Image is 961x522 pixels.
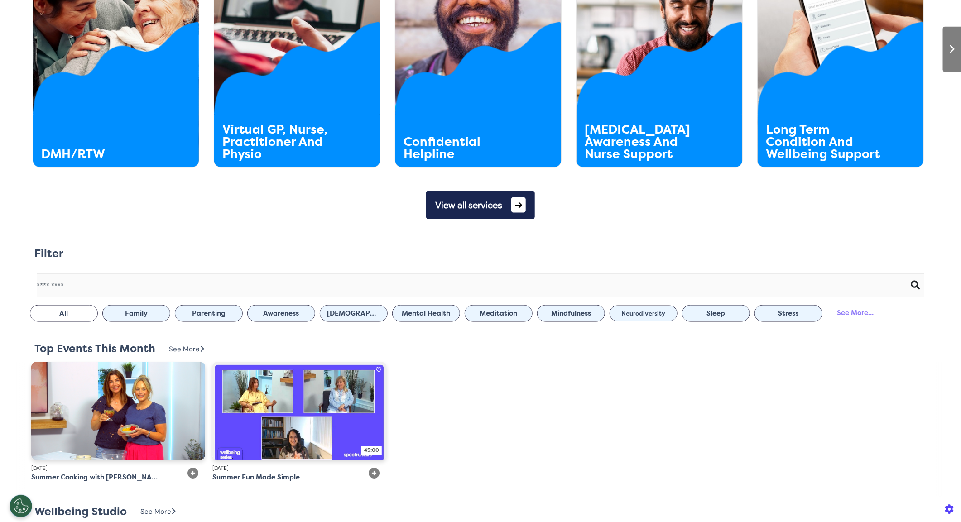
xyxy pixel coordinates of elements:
div: Summer Fun Made Simple [212,473,300,483]
img: Summer+Fun+Made+Simple.JPG [212,362,386,460]
div: See More... [827,304,884,321]
button: Neurodiversity [610,306,678,321]
div: See More [140,507,175,517]
button: Sleep [682,305,750,322]
div: Virtual GP, Nurse, Practitioner And Physio [222,124,338,160]
div: [DATE] [31,465,162,473]
div: Confidential Helpline [404,136,519,160]
button: [DEMOGRAPHIC_DATA] Health [320,305,388,322]
div: [MEDICAL_DATA] Awareness And Nurse Support [585,124,701,160]
h2: Filter [34,247,63,260]
button: Mental Health [392,305,460,322]
button: Open Preferences [10,495,32,517]
button: Family [102,305,170,322]
button: Mindfulness [537,305,605,322]
div: See More [169,344,204,354]
button: Awareness [247,305,315,322]
button: View all services [426,191,535,219]
div: Summer Cooking with [PERSON_NAME]: Fresh Flavours and Feel-Good Food [31,473,162,483]
button: Stress [754,305,822,322]
div: DMH/RTW [41,148,157,160]
img: clare+and+ais.png [31,362,205,460]
h2: Top Events This Month [34,342,155,355]
button: All [30,305,98,322]
button: Parenting [175,305,243,322]
div: 45:00 [361,446,382,456]
button: Meditation [465,305,533,322]
div: [DATE] [212,465,343,473]
div: Long Term Condition And Wellbeing Support [766,124,882,160]
h2: Wellbeing Studio [34,506,127,519]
